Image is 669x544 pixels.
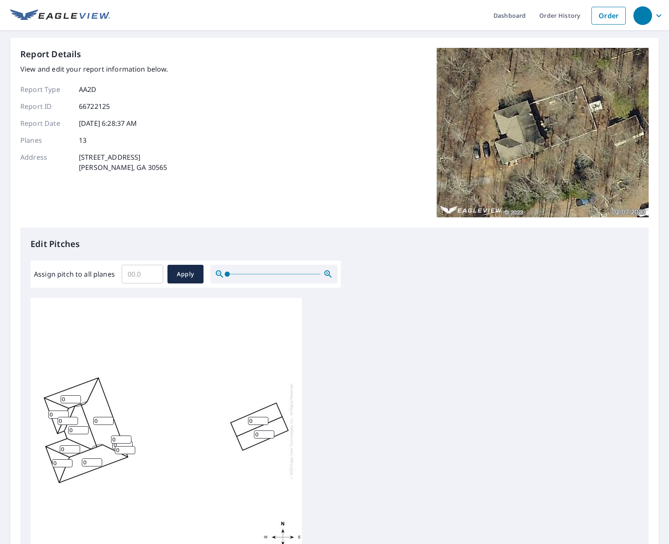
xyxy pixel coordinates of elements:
p: Address [20,152,71,172]
p: 13 [79,135,86,145]
p: Report ID [20,101,71,111]
img: EV Logo [10,9,110,22]
label: Assign pitch to all planes [34,269,115,279]
span: Apply [174,269,197,280]
p: AA2D [79,84,97,94]
p: Report Date [20,118,71,128]
button: Apply [167,265,203,283]
img: Top image [437,48,649,217]
p: Edit Pitches [31,238,638,250]
p: Report Type [20,84,71,94]
p: View and edit your report information below. [20,64,168,74]
p: [STREET_ADDRESS] [PERSON_NAME], GA 30565 [79,152,167,172]
a: Order [591,7,626,25]
input: 00.0 [122,262,163,286]
p: Report Details [20,48,81,61]
p: Planes [20,135,71,145]
p: [DATE] 6:28:37 AM [79,118,137,128]
p: 66722125 [79,101,110,111]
